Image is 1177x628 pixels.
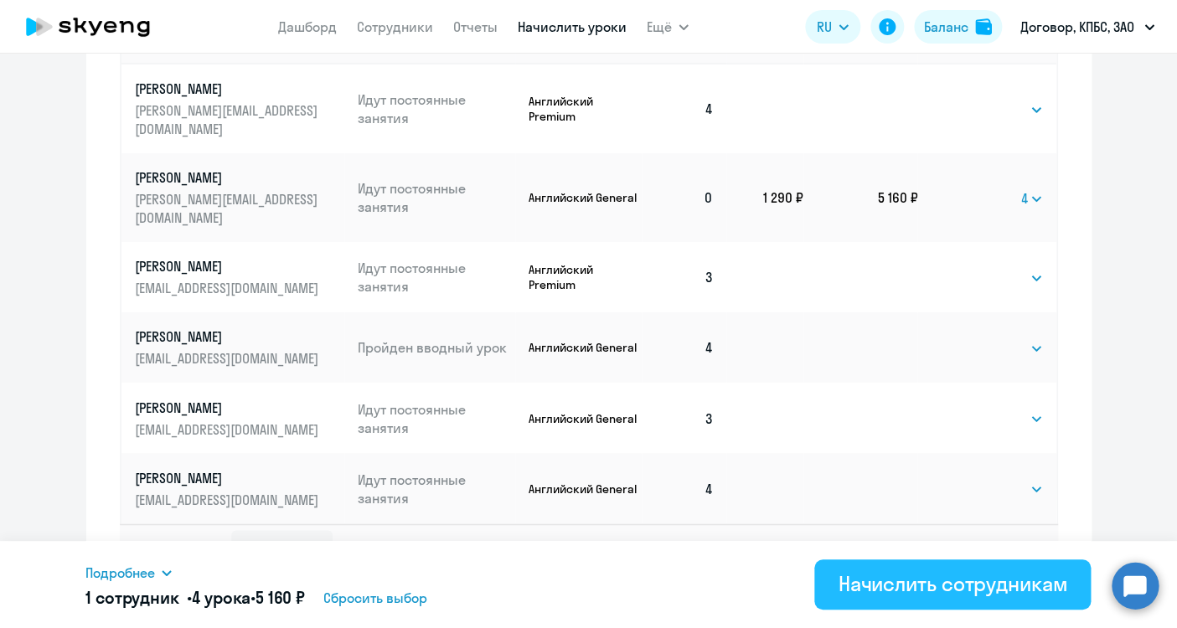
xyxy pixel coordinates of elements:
a: [PERSON_NAME][PERSON_NAME][EMAIL_ADDRESS][DOMAIN_NAME] [135,80,345,138]
p: Идут постоянные занятия [358,470,515,507]
p: Английский General [529,340,642,355]
p: Пройден вводный урок [358,338,515,357]
td: 4 [642,453,727,523]
p: [PERSON_NAME][EMAIL_ADDRESS][DOMAIN_NAME] [135,190,323,227]
h5: 1 сотрудник • • [85,586,305,610]
a: [PERSON_NAME][EMAIL_ADDRESS][DOMAIN_NAME] [135,468,345,508]
a: Дашборд [278,18,337,35]
span: Отображать по: [140,539,225,554]
div: Начислить сотрудникам [838,570,1067,597]
p: Идут постоянные занятия [358,90,515,127]
p: [EMAIL_ADDRESS][DOMAIN_NAME] [135,490,323,508]
p: [PERSON_NAME] [135,80,323,98]
p: Договор, КПБС, ЗАО [1020,17,1134,37]
span: 4 урока [192,587,250,608]
span: Подробнее [85,563,155,583]
p: [PERSON_NAME] [135,327,323,346]
p: [PERSON_NAME] [135,398,323,416]
span: Ещё [647,17,672,37]
span: 5 160 ₽ [256,587,305,608]
p: [EMAIL_ADDRESS][DOMAIN_NAME] [135,349,323,368]
p: Английский Premium [529,94,642,124]
td: 3 [642,383,727,453]
p: Английский General [529,410,642,425]
button: RU [805,10,860,44]
div: Баланс [924,17,968,37]
button: Балансbalance [914,10,1002,44]
p: [PERSON_NAME] [135,168,323,187]
a: Отчеты [453,18,498,35]
span: RU [817,17,832,37]
p: Идут постоянные занятия [358,399,515,436]
p: [EMAIL_ADDRESS][DOMAIN_NAME] [135,279,323,297]
button: Договор, КПБС, ЗАО [1012,7,1163,47]
p: [PERSON_NAME] [135,257,323,275]
img: balance [975,18,992,35]
a: [PERSON_NAME][EMAIL_ADDRESS][DOMAIN_NAME] [135,398,345,438]
td: 4 [642,64,727,153]
p: Английский Premium [529,262,642,292]
button: Ещё [647,10,689,44]
p: Английский General [529,190,642,205]
a: Сотрудники [357,18,433,35]
p: Английский General [529,481,642,496]
p: [EMAIL_ADDRESS][DOMAIN_NAME] [135,420,323,438]
span: Сбросить выбор [323,588,427,608]
p: Идут постоянные занятия [358,179,515,216]
td: 0 [642,153,727,242]
td: 5 160 ₽ [803,153,917,242]
button: Начислить сотрудникам [814,559,1091,610]
td: 3 [642,242,727,312]
a: [PERSON_NAME][EMAIL_ADDRESS][DOMAIN_NAME] [135,257,345,297]
a: [PERSON_NAME][PERSON_NAME][EMAIL_ADDRESS][DOMAIN_NAME] [135,168,345,227]
td: 4 [642,312,727,383]
p: [PERSON_NAME][EMAIL_ADDRESS][DOMAIN_NAME] [135,101,323,138]
p: Идут постоянные занятия [358,259,515,296]
a: Начислить уроки [518,18,627,35]
span: 1 - 6 из 6 сотрудников [839,539,958,554]
a: [PERSON_NAME][EMAIL_ADDRESS][DOMAIN_NAME] [135,327,345,368]
td: 1 290 ₽ [726,153,803,242]
p: [PERSON_NAME] [135,468,323,486]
